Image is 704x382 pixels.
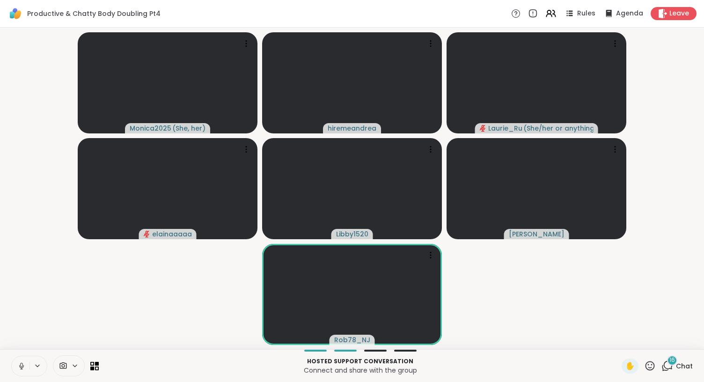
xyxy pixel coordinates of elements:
[328,124,376,133] span: hiremeandrea
[104,357,616,366] p: Hosted support conversation
[152,229,192,239] span: elainaaaaa
[523,124,594,133] span: ( She/her or anything else )
[172,124,205,133] span: ( She, her )
[130,124,171,133] span: Monica2025
[669,9,689,18] span: Leave
[625,360,635,372] span: ✋
[27,9,161,18] span: Productive & Chatty Body Doubling Pt4
[616,9,643,18] span: Agenda
[480,125,486,132] span: audio-muted
[488,124,522,133] span: Laurie_Ru
[509,229,565,239] span: [PERSON_NAME]
[336,229,368,239] span: Libby1520
[577,9,595,18] span: Rules
[676,361,693,371] span: Chat
[7,6,23,22] img: ShareWell Logomark
[334,335,370,345] span: Rob78_NJ
[104,366,616,375] p: Connect and share with the group
[144,231,150,237] span: audio-muted
[669,356,675,364] span: 16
